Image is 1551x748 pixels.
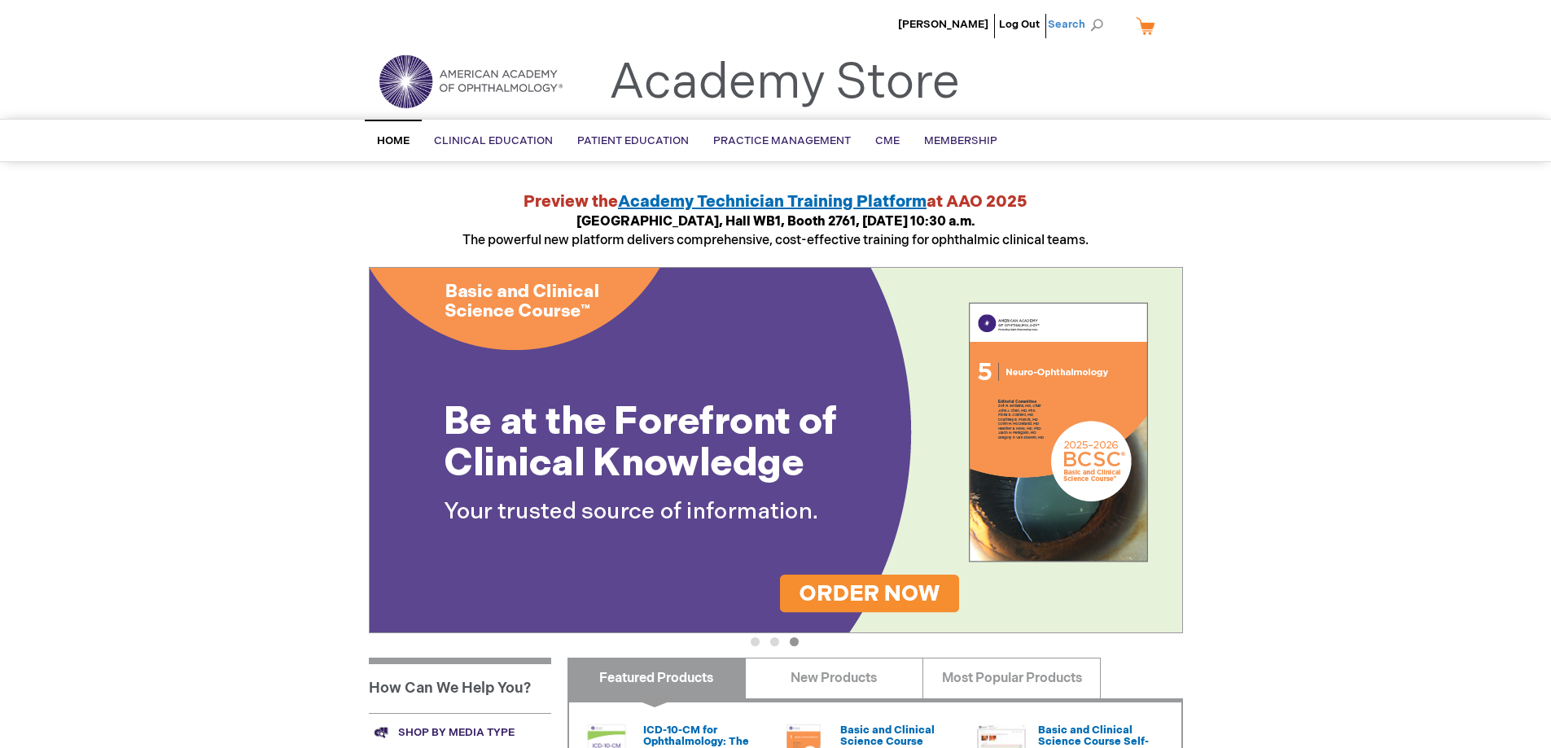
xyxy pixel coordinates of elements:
[377,134,410,147] span: Home
[434,134,553,147] span: Clinical Education
[609,54,960,112] a: Academy Store
[369,658,551,713] h1: How Can We Help You?
[745,658,923,698] a: New Products
[770,637,779,646] button: 2 of 3
[576,214,975,230] strong: [GEOGRAPHIC_DATA], Hall WB1, Booth 2761, [DATE] 10:30 a.m.
[922,658,1101,698] a: Most Popular Products
[924,134,997,147] span: Membership
[713,134,851,147] span: Practice Management
[790,637,799,646] button: 3 of 3
[577,134,689,147] span: Patient Education
[567,658,746,698] a: Featured Products
[898,18,988,31] a: [PERSON_NAME]
[751,637,760,646] button: 1 of 3
[524,192,1027,212] strong: Preview the at AAO 2025
[875,134,900,147] span: CME
[999,18,1040,31] a: Log Out
[462,214,1089,248] span: The powerful new platform delivers comprehensive, cost-effective training for ophthalmic clinical...
[1048,8,1110,41] span: Search
[618,192,927,212] a: Academy Technician Training Platform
